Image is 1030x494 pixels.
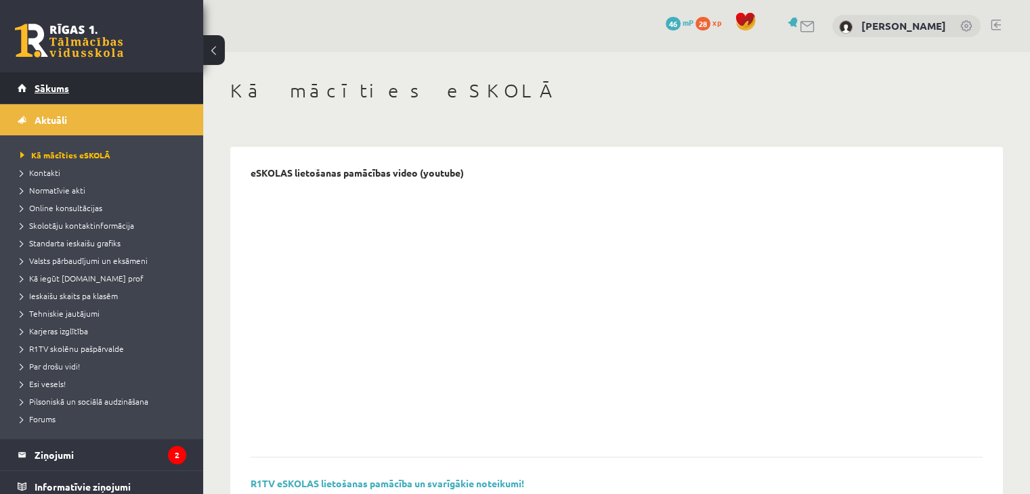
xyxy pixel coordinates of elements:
a: Forums [20,413,190,425]
a: Kā mācīties eSKOLĀ [20,149,190,161]
span: xp [712,17,721,28]
a: [PERSON_NAME] [861,19,946,32]
a: Valsts pārbaudījumi un eksāmeni [20,254,190,267]
a: Sākums [18,72,186,104]
a: 46 mP [666,17,693,28]
span: Normatīvie akti [20,185,85,196]
span: mP [683,17,693,28]
a: Par drošu vidi! [20,360,190,372]
span: Aktuāli [35,114,67,126]
a: Karjeras izglītība [20,325,190,337]
h1: Kā mācīties eSKOLĀ [230,79,1003,102]
img: Alvis Buģis [839,20,853,34]
p: eSKOLAS lietošanas pamācības video (youtube) [251,167,464,179]
a: Kā iegūt [DOMAIN_NAME] prof [20,272,190,284]
a: 28 xp [695,17,728,28]
a: Standarta ieskaišu grafiks [20,237,190,249]
legend: Ziņojumi [35,439,186,470]
a: Ieskaišu skaits pa klasēm [20,290,190,302]
span: Par drošu vidi! [20,361,80,372]
span: Standarta ieskaišu grafiks [20,238,121,248]
span: Esi vesels! [20,378,66,389]
a: R1TV eSKOLAS lietošanas pamācība un svarīgākie noteikumi! [251,477,524,489]
span: Kontakti [20,167,60,178]
span: Forums [20,413,56,424]
span: Tehniskie jautājumi [20,308,100,319]
span: 46 [666,17,681,30]
span: Online konsultācijas [20,202,102,213]
a: Skolotāju kontaktinformācija [20,219,190,231]
span: Sākums [35,82,69,94]
a: Tehniskie jautājumi [20,307,190,319]
span: R1TV skolēnu pašpārvalde [20,343,124,354]
span: Karjeras izglītība [20,325,88,336]
span: 28 [695,17,710,30]
span: Kā iegūt [DOMAIN_NAME] prof [20,273,144,284]
a: Ziņojumi2 [18,439,186,470]
a: Kontakti [20,166,190,179]
a: Pilsoniskā un sociālā audzināšana [20,395,190,407]
span: Skolotāju kontaktinformācija [20,220,134,231]
a: Esi vesels! [20,378,190,390]
span: Valsts pārbaudījumi un eksāmeni [20,255,148,266]
a: Online konsultācijas [20,202,190,214]
span: Kā mācīties eSKOLĀ [20,150,110,160]
a: R1TV skolēnu pašpārvalde [20,342,190,355]
a: Aktuāli [18,104,186,135]
a: Normatīvie akti [20,184,190,196]
span: Pilsoniskā un sociālā audzināšana [20,396,148,407]
a: Rīgas 1. Tālmācības vidusskola [15,24,123,58]
i: 2 [168,446,186,464]
span: Ieskaišu skaits pa klasēm [20,290,118,301]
